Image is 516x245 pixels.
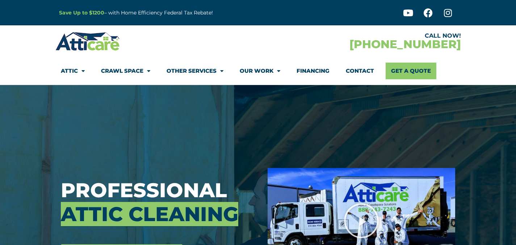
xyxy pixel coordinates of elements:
[61,63,85,79] a: Attic
[61,202,238,226] span: Attic Cleaning
[297,63,330,79] a: Financing
[59,9,104,16] a: Save Up to $1200
[61,178,257,226] h3: Professional
[343,203,379,239] div: Play Video
[386,63,436,79] a: Get A Quote
[61,63,456,79] nav: Menu
[101,63,150,79] a: Crawl Space
[240,63,280,79] a: Our Work
[167,63,223,79] a: Other Services
[346,63,374,79] a: Contact
[59,9,294,17] p: – with Home Efficiency Federal Tax Rebate!
[258,33,461,39] div: CALL NOW!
